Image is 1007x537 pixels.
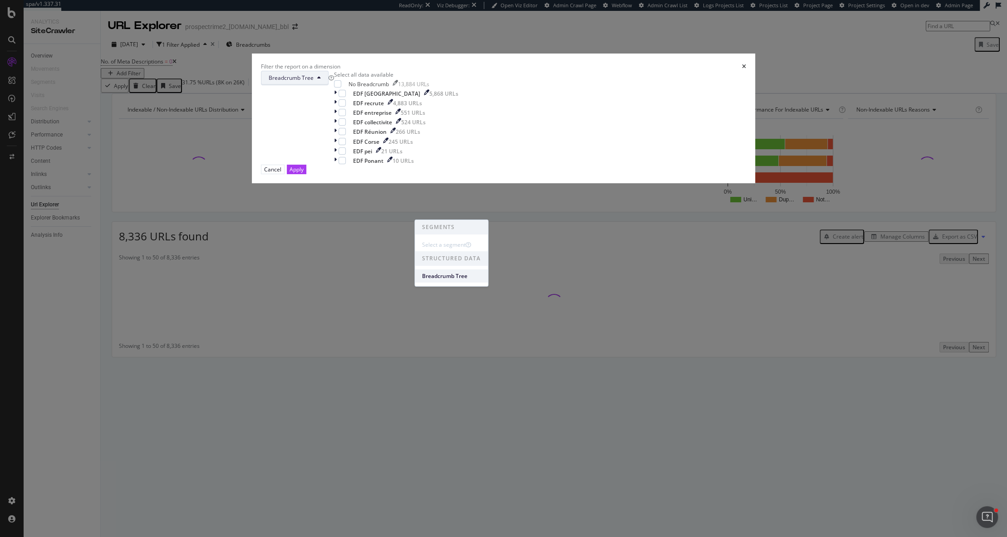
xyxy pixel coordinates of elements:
div: EDF collectivite [353,118,392,126]
div: times [742,63,746,70]
div: 5,868 URLs [429,90,458,98]
div: EDF pei [353,147,372,155]
button: Apply [287,165,306,174]
div: EDF entreprise [353,109,392,117]
span: SEGMENTS [415,220,488,234]
div: modal [252,54,756,183]
div: Filter the report on a dimension [261,63,340,70]
div: 266 URLs [396,128,420,136]
div: EDF Ponant [353,157,383,165]
div: 4,883 URLs [393,99,422,107]
div: 551 URLs [401,109,425,117]
div: No Breadcrumb [349,80,389,88]
div: 10 URLs [393,157,414,165]
div: 524 URLs [401,118,426,126]
div: EDF [GEOGRAPHIC_DATA] [353,90,420,98]
button: Breadcrumb Tree [261,71,329,85]
div: EDF recrute [353,99,384,107]
iframe: Intercom live chat [976,506,998,528]
div: EDF Réunion [353,128,387,136]
span: Breadcrumb Tree [269,74,314,82]
div: Apply [290,166,304,173]
div: Select all data available [334,71,458,78]
span: STRUCTURED DATA [415,251,488,266]
div: Select a segment [422,241,471,249]
span: Breadcrumb Tree [422,272,481,280]
div: Cancel [264,166,281,173]
button: Cancel [261,165,285,174]
div: EDF Corse [353,138,379,146]
div: 13,884 URLs [398,80,429,88]
div: 21 URLs [381,147,403,155]
div: 245 URLs [388,138,413,146]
